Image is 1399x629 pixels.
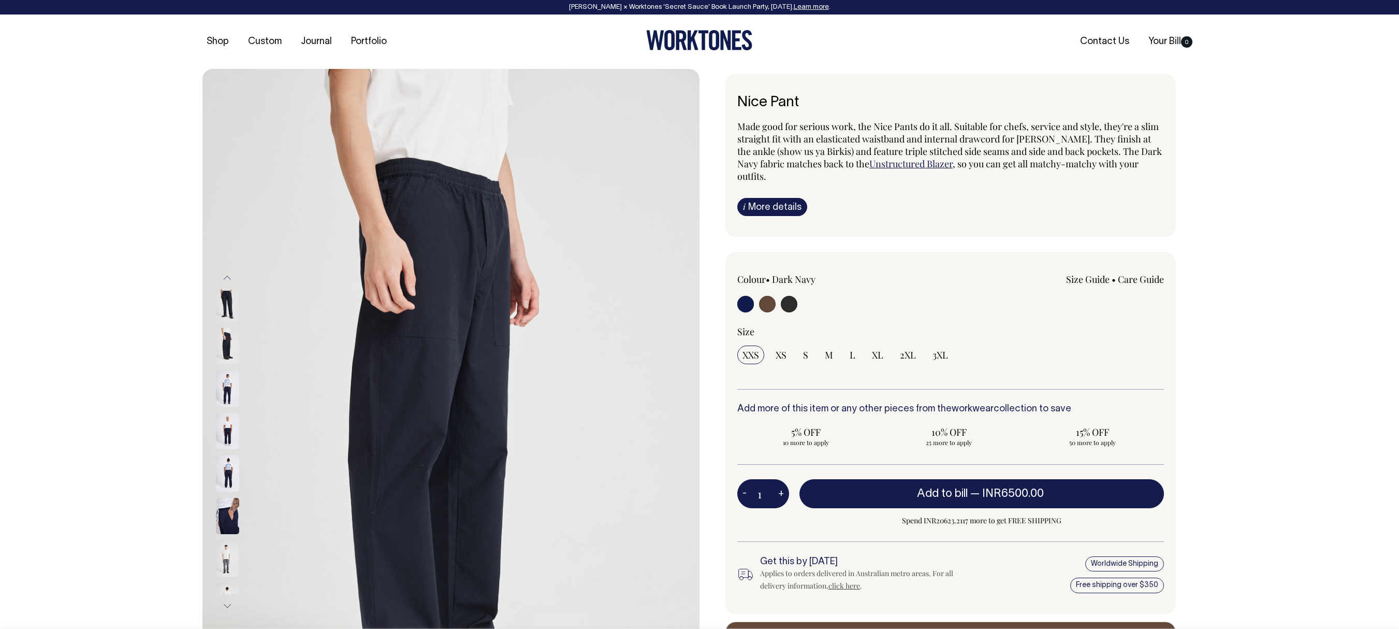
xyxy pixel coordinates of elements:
[798,346,813,364] input: S
[737,273,908,285] div: Colour
[844,346,861,364] input: L
[737,120,1162,170] span: Made good for serious work, the Nice Pants do it all. Suitable for chefs, service and style, they...
[772,273,815,285] label: Dark Navy
[760,567,970,592] div: Applies to orders delivered in Australian metro areas. For all delivery information, .
[347,33,391,50] a: Portfolio
[743,201,746,212] span: i
[1076,33,1133,50] a: Contact Us
[803,349,808,361] span: S
[737,158,1139,182] span: , so you can get all matchy-matchy with your outfits.
[799,514,1164,527] span: Spend INR20623.2117 more to get FREE SHIPPING
[799,479,1164,508] button: Add to bill —INR6500.00
[216,583,239,619] img: charcoal
[220,266,235,290] button: Previous
[216,370,239,407] img: dark-navy
[770,346,792,364] input: XS
[952,405,994,413] a: workwear
[932,349,948,361] span: 3XL
[297,33,336,50] a: Journal
[867,346,888,364] input: XL
[216,455,239,492] img: dark-navy
[825,349,833,361] span: M
[766,273,770,285] span: •
[737,346,764,364] input: XXS
[1181,36,1192,48] span: 0
[794,4,829,10] a: Learn more
[895,346,921,364] input: 2XL
[216,498,239,534] img: dark-navy
[742,426,869,438] span: 5% OFF
[820,346,838,364] input: M
[216,540,239,577] img: charcoal
[220,594,235,618] button: Next
[927,346,953,364] input: 3XL
[900,349,916,361] span: 2XL
[737,95,1164,111] h6: Nice Pant
[828,581,860,591] a: click here
[982,489,1044,499] span: INR6500.00
[1066,273,1110,285] a: Size Guide
[1118,273,1164,285] a: Care Guide
[1029,438,1156,447] span: 50 more to apply
[737,404,1164,414] h6: Add more of this item or any other pieces from the collection to save
[850,349,855,361] span: L
[737,325,1164,338] div: Size
[737,483,752,504] button: -
[886,426,1013,438] span: 10% OFF
[737,198,807,216] a: iMore details
[970,489,1046,499] span: —
[1112,273,1116,285] span: •
[760,557,970,567] h6: Get this by [DATE]
[216,328,239,364] img: dark-navy
[872,349,883,361] span: XL
[1029,426,1156,438] span: 15% OFF
[881,423,1018,450] input: 10% OFF 25 more to apply
[202,33,233,50] a: Shop
[776,349,786,361] span: XS
[917,489,968,499] span: Add to bill
[1024,423,1161,450] input: 15% OFF 50 more to apply
[216,285,239,322] img: dark-navy
[1144,33,1197,50] a: Your Bill0
[773,483,789,504] button: +
[742,349,759,361] span: XXS
[10,4,1389,11] div: [PERSON_NAME] × Worktones ‘Secret Sauce’ Book Launch Party, [DATE]. .
[869,158,953,170] a: Unstructured Blazer
[737,423,875,450] input: 5% OFF 10 more to apply
[216,413,239,449] img: dark-navy
[886,438,1013,447] span: 25 more to apply
[244,33,286,50] a: Custom
[742,438,869,447] span: 10 more to apply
